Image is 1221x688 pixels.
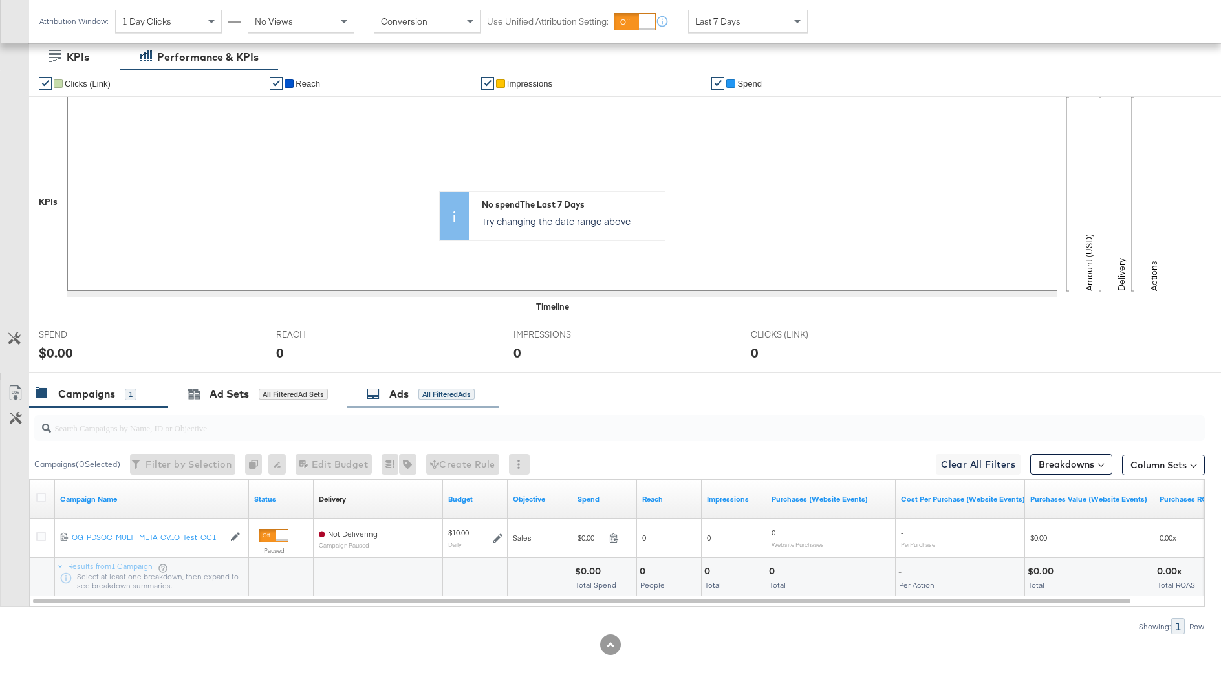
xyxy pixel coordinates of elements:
[1122,455,1205,475] button: Column Sets
[270,77,283,90] a: ✔
[125,389,136,400] div: 1
[901,541,935,548] sub: Per Purchase
[328,529,378,539] span: Not Delivering
[65,79,111,89] span: Clicks (Link)
[67,50,89,65] div: KPIs
[58,387,115,402] div: Campaigns
[513,343,521,362] div: 0
[51,410,1097,435] input: Search Campaigns by Name, ID or Objective
[898,565,905,577] div: -
[578,494,632,504] a: The total amount spent to date.
[210,387,249,402] div: Ad Sets
[448,528,469,538] div: $10.00
[1158,580,1195,590] span: Total ROAS
[157,50,259,65] div: Performance & KPIs
[39,328,136,341] span: SPEND
[575,565,605,577] div: $0.00
[1138,622,1171,631] div: Showing:
[319,494,346,504] div: Delivery
[513,494,567,504] a: Your campaign's objective.
[255,16,293,27] span: No Views
[296,79,320,89] span: Reach
[711,77,724,90] a: ✔
[772,541,824,548] sub: Website Purchases
[1030,533,1047,543] span: $0.00
[259,389,328,400] div: All Filtered Ad Sets
[1030,454,1112,475] button: Breakdowns
[39,17,109,26] div: Attribution Window:
[72,532,224,543] div: OG_PDSOC_MULTI_META_CV...O_Test_CC1
[39,343,73,362] div: $0.00
[772,528,775,537] span: 0
[640,565,649,577] div: 0
[772,494,891,504] a: The number of times a purchase was made tracked by your Custom Audience pixel on your website aft...
[901,528,903,537] span: -
[899,580,935,590] span: Per Action
[640,580,665,590] span: People
[707,494,761,504] a: The number of times your ad was served. On mobile apps an ad is counted as served the first time ...
[389,387,409,402] div: Ads
[642,494,697,504] a: The number of people your ad was served to.
[60,494,244,504] a: Your campaign name.
[901,494,1025,504] a: The average cost for each purchase tracked by your Custom Audience pixel on your website after pe...
[259,546,288,555] label: Paused
[1171,618,1185,634] div: 1
[578,533,604,543] span: $0.00
[707,533,711,543] span: 0
[642,533,646,543] span: 0
[1028,565,1057,577] div: $0.00
[418,389,475,400] div: All Filtered Ads
[72,532,224,543] a: OG_PDSOC_MULTI_META_CV...O_Test_CC1
[751,343,759,362] div: 0
[319,494,346,504] a: Reflects the ability of your Ad Campaign to achieve delivery based on ad states, schedule and bud...
[482,199,658,211] div: No spend The Last 7 Days
[941,457,1015,473] span: Clear All Filters
[254,494,308,504] a: Shows the current state of your Ad Campaign.
[737,79,762,89] span: Spend
[481,77,494,90] a: ✔
[276,343,284,362] div: 0
[487,16,609,28] label: Use Unified Attribution Setting:
[513,533,532,543] span: Sales
[39,77,52,90] a: ✔
[34,458,120,470] div: Campaigns ( 0 Selected)
[1160,533,1176,543] span: 0.00x
[769,565,779,577] div: 0
[705,580,721,590] span: Total
[770,580,786,590] span: Total
[482,215,658,228] p: Try changing the date range above
[1157,565,1185,577] div: 0.00x
[1028,580,1044,590] span: Total
[381,16,427,27] span: Conversion
[507,79,552,89] span: Impressions
[513,328,610,341] span: IMPRESSIONS
[276,328,373,341] span: REACH
[448,541,462,548] sub: Daily
[704,565,714,577] div: 0
[1189,622,1205,631] div: Row
[936,454,1021,475] button: Clear All Filters
[122,16,171,27] span: 1 Day Clicks
[1030,494,1149,504] a: The total value of the purchase actions tracked by your Custom Audience pixel on your website aft...
[319,542,378,549] sub: Campaign Paused
[576,580,616,590] span: Total Spend
[751,328,848,341] span: CLICKS (LINK)
[448,494,502,504] a: The maximum amount you're willing to spend on your ads, on average each day or over the lifetime ...
[695,16,740,27] span: Last 7 Days
[245,454,268,475] div: 0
